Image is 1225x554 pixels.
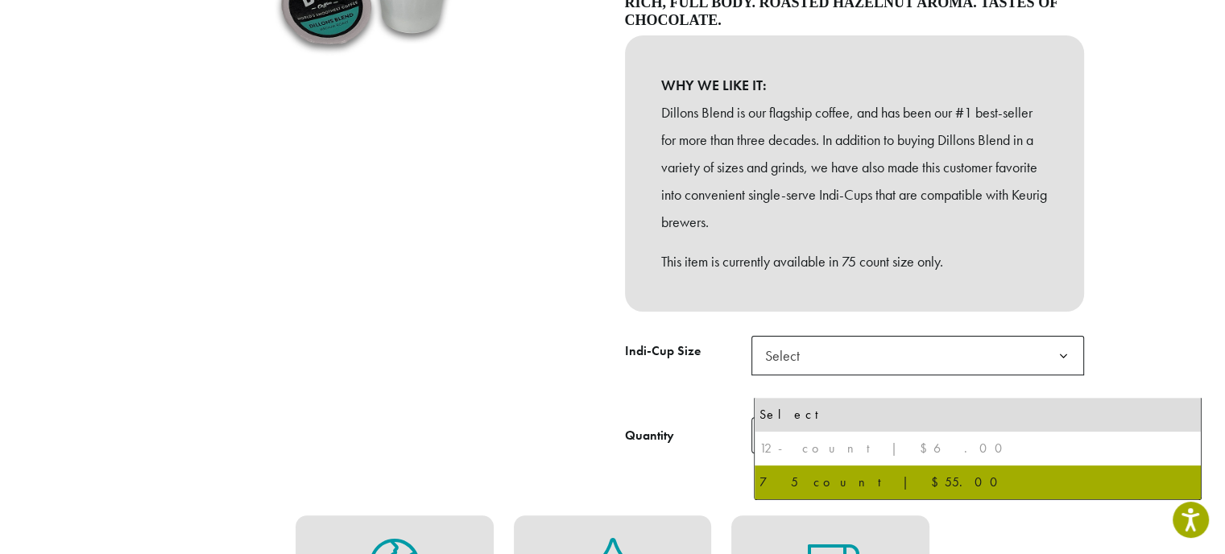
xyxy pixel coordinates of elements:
[759,340,816,371] span: Select
[661,72,1048,99] b: WHY WE LIKE IT:
[625,426,674,445] div: Quantity
[755,398,1201,432] li: Select
[751,336,1084,375] span: Select
[625,340,751,363] label: Indi-Cup Size
[751,417,827,453] input: Product quantity
[661,99,1048,235] p: Dillons Blend is our flagship coffee, and has been our #1 best-seller for more than three decades...
[759,436,1196,461] div: 12-count | $6.00
[661,248,1048,275] p: This item is currently available in 75 count size only.
[759,470,1196,494] div: 75 count | $55.00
